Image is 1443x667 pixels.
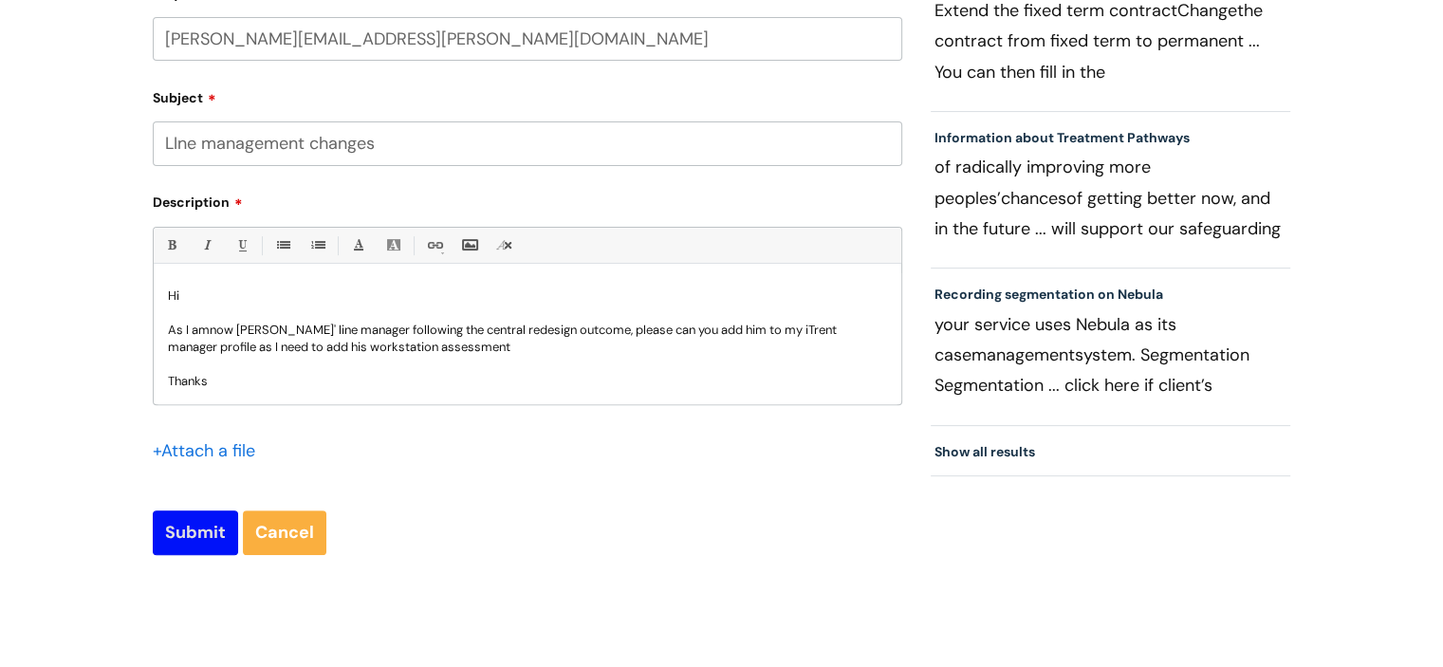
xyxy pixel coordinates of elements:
[194,233,218,257] a: Italic (Ctrl-I)
[305,233,329,257] a: 1. Ordered List (Ctrl-Shift-8)
[153,188,902,211] label: Description
[153,435,267,466] div: Attach a file
[168,373,887,390] p: Thanks
[168,287,887,305] p: Hi
[934,129,1190,146] a: Information about Treatment Pathways
[230,233,253,257] a: Underline(Ctrl-U)
[153,83,902,106] label: Subject
[153,510,238,554] input: Submit
[457,233,481,257] a: Insert Image...
[381,233,405,257] a: Back Color
[934,443,1035,460] a: Show all results
[422,233,446,257] a: Link
[270,233,294,257] a: • Unordered List (Ctrl-Shift-7)
[934,309,1287,400] p: your service uses Nebula as its case system. Segmentation Segmentation ... click here if client’s...
[243,510,326,554] a: Cancel
[492,233,516,257] a: Remove formatting (Ctrl-\)
[934,152,1287,243] p: of radically improving more peoples’ of getting better now, and in the future ... will support ou...
[1001,187,1066,210] span: chances
[153,17,902,61] input: Email
[346,233,370,257] a: Font Color
[159,233,183,257] a: Bold (Ctrl-B)
[971,343,1075,366] span: management
[934,286,1163,303] a: Recording segmentation on Nebula
[168,322,887,356] p: As I am now [PERSON_NAME]' line manager following the central redesign outcome, please can you ad...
